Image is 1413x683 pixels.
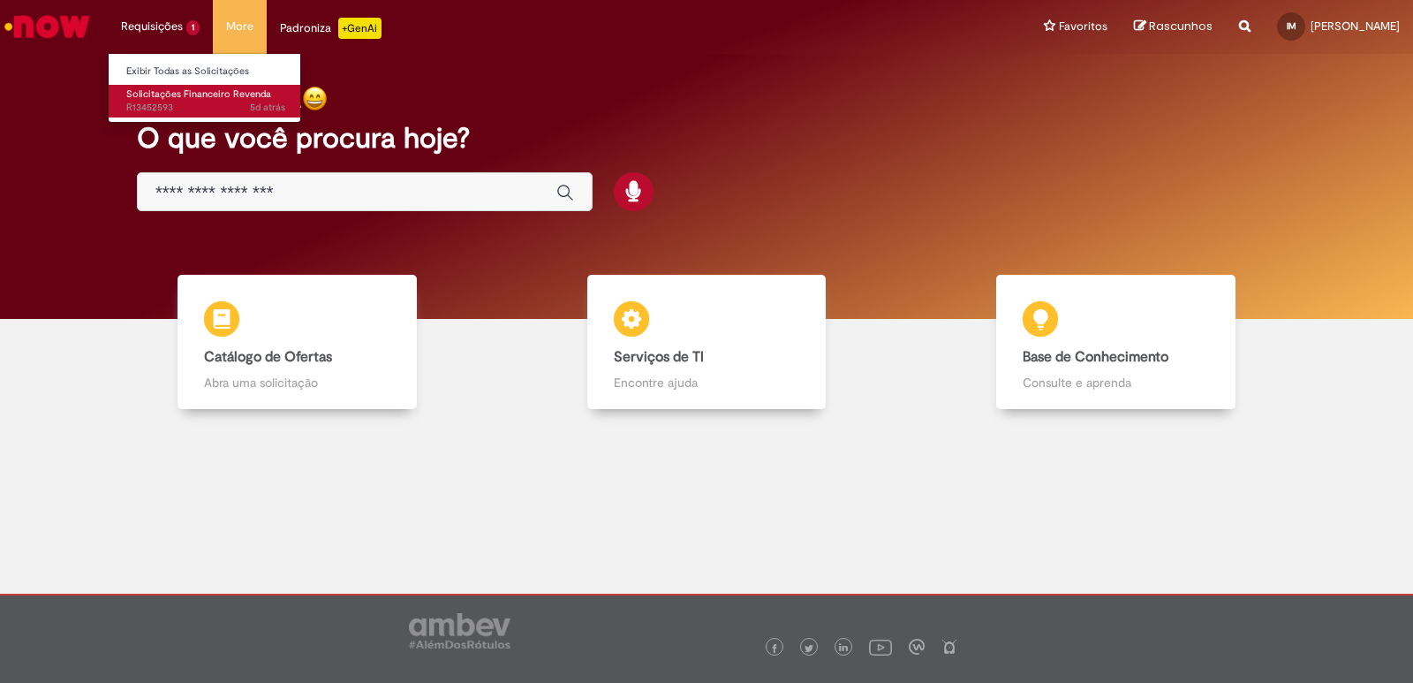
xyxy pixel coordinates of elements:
[1023,348,1168,366] b: Base de Conhecimento
[93,275,502,410] a: Catálogo de Ofertas Abra uma solicitação
[338,18,382,39] p: +GenAi
[805,644,813,653] img: logo_footer_twitter.png
[250,101,285,114] time: 27/08/2025 13:58:35
[911,275,1320,410] a: Base de Conhecimento Consulte e aprenda
[226,18,253,35] span: More
[126,101,285,115] span: R13452593
[1059,18,1107,35] span: Favoritos
[614,348,704,366] b: Serviços de TI
[1023,374,1209,391] p: Consulte e aprenda
[204,374,390,391] p: Abra uma solicitação
[839,643,848,654] img: logo_footer_linkedin.png
[909,639,925,655] img: logo_footer_workplace.png
[869,635,892,658] img: logo_footer_youtube.png
[2,9,93,44] img: ServiceNow
[1134,19,1213,35] a: Rascunhos
[108,53,301,123] ul: Requisições
[409,613,510,649] img: logo_footer_ambev_rotulo_gray.png
[204,348,332,366] b: Catálogo de Ofertas
[109,85,303,118] a: Aberto R13452593 : Solicitações Financeiro Revenda
[250,101,285,114] span: 5d atrás
[109,62,303,81] a: Exibir Todas as Solicitações
[126,87,271,101] span: Solicitações Financeiro Revenda
[614,374,800,391] p: Encontre ajuda
[121,18,183,35] span: Requisições
[280,18,382,39] div: Padroniza
[137,123,1276,154] h2: O que você procura hoje?
[941,639,957,655] img: logo_footer_naosei.png
[1311,19,1400,34] span: [PERSON_NAME]
[770,644,779,653] img: logo_footer_facebook.png
[1149,18,1213,34] span: Rascunhos
[186,20,200,35] span: 1
[1287,20,1296,32] span: IM
[302,86,328,111] img: happy-face.png
[502,275,911,410] a: Serviços de TI Encontre ajuda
